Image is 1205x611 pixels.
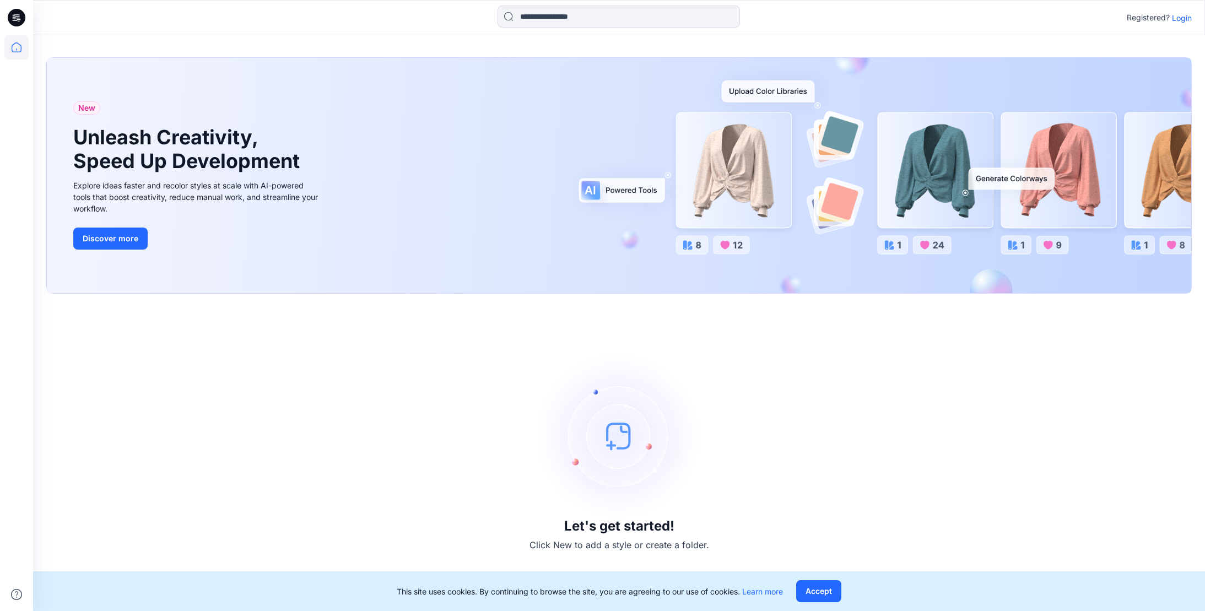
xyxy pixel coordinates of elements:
p: This site uses cookies. By continuing to browse the site, you are agreeing to our use of cookies. [397,586,783,597]
span: New [78,101,95,115]
a: Learn more [742,587,783,596]
button: Discover more [73,228,148,250]
h3: Let's get started! [564,518,674,534]
a: Discover more [73,228,321,250]
img: empty-state-image.svg [537,353,702,518]
div: Explore ideas faster and recolor styles at scale with AI-powered tools that boost creativity, red... [73,180,321,214]
p: Login [1172,12,1192,24]
p: Click New to add a style or create a folder. [529,538,709,551]
h1: Unleash Creativity, Speed Up Development [73,126,305,173]
button: Accept [796,580,841,602]
p: Registered? [1127,11,1170,24]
